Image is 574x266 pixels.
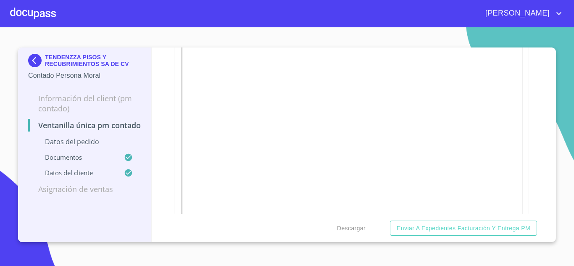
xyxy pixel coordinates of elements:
[28,184,141,194] p: Asignación de Ventas
[28,71,141,81] p: Contado Persona Moral
[28,93,141,113] p: Información del Client (PM contado)
[28,137,141,146] p: Datos del pedido
[45,54,141,67] p: TENDENZZA PISOS Y RECUBRIMIENTOS SA DE CV
[337,223,366,234] span: Descargar
[479,7,554,20] span: [PERSON_NAME]
[28,54,141,71] div: TENDENZZA PISOS Y RECUBRIMIENTOS SA DE CV
[397,223,530,234] span: Enviar a Expedientes Facturación y Entrega PM
[390,221,537,236] button: Enviar a Expedientes Facturación y Entrega PM
[28,169,124,177] p: Datos del cliente
[28,153,124,161] p: Documentos
[28,54,45,67] img: Docupass spot blue
[334,221,369,236] button: Descargar
[479,7,564,20] button: account of current user
[28,120,141,130] p: Ventanilla única PM contado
